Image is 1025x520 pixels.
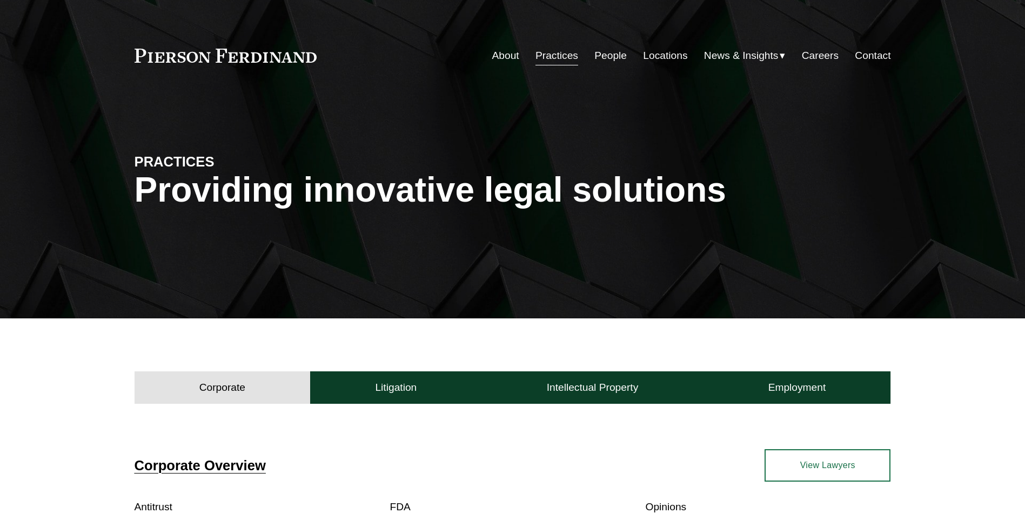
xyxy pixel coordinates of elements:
[535,45,578,66] a: Practices
[768,381,826,394] h4: Employment
[765,449,890,482] a: View Lawyers
[547,381,639,394] h4: Intellectual Property
[135,170,891,210] h1: Providing innovative legal solutions
[375,381,417,394] h4: Litigation
[135,153,324,170] h4: PRACTICES
[645,501,686,512] a: Opinions
[135,458,266,473] a: Corporate Overview
[704,45,786,66] a: folder dropdown
[390,501,411,512] a: FDA
[199,381,245,394] h4: Corporate
[855,45,890,66] a: Contact
[802,45,839,66] a: Careers
[492,45,519,66] a: About
[135,501,172,512] a: Antitrust
[704,46,779,65] span: News & Insights
[643,45,687,66] a: Locations
[594,45,627,66] a: People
